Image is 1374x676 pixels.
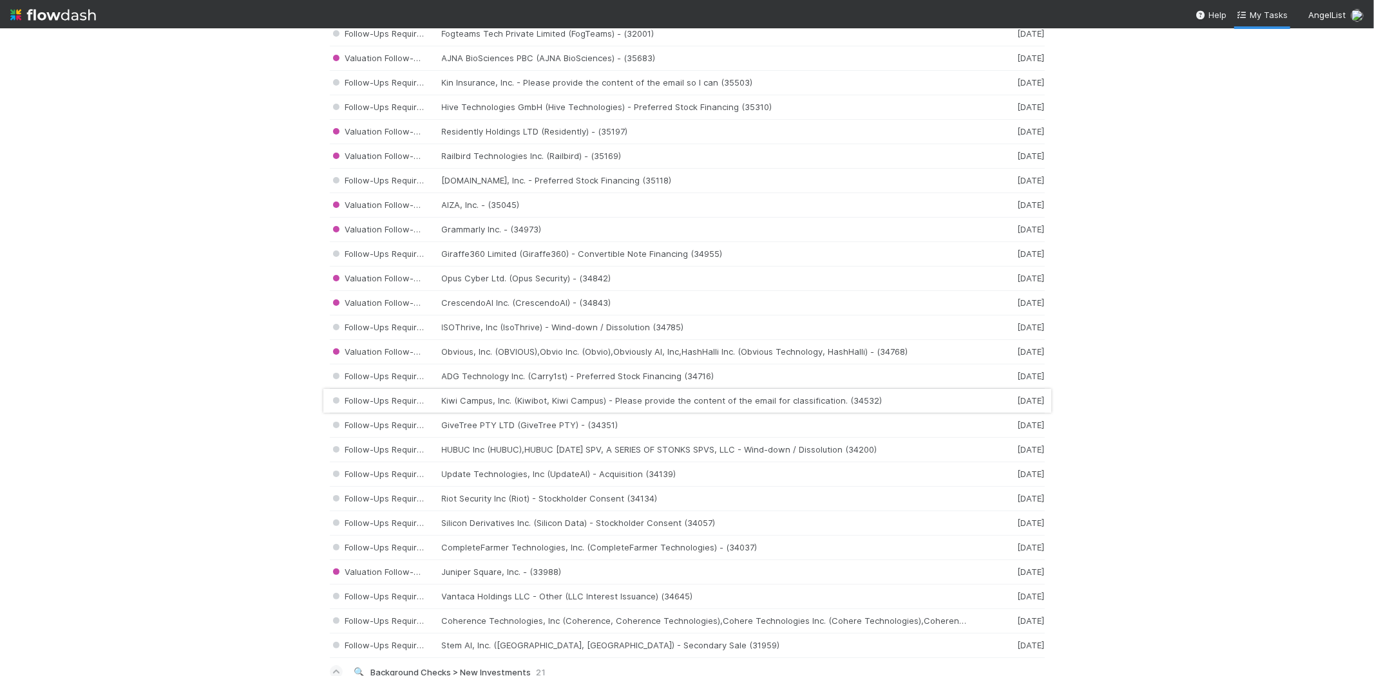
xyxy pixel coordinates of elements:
div: [DATE] [968,126,1045,137]
div: [DATE] [968,420,1045,431]
span: Follow-Ups Required [330,175,428,185]
div: [DATE] [968,28,1045,39]
div: [DATE] [968,469,1045,480]
span: AngelList [1308,10,1346,20]
div: Coherence Technologies, Inc (Coherence, Coherence Technologies),Cohere Technologies Inc. (Cohere ... [442,615,968,626]
div: [DATE] [968,297,1045,308]
img: avatar_5106bb14-94e9-4897-80de-6ae81081f36d.png [1351,9,1364,22]
span: Follow-Ups Required [330,77,428,88]
div: AJNA BioSciences PBC (AJNA BioSciences) - (35683) [442,53,968,64]
div: Help [1196,8,1226,21]
span: Follow-Ups Required [330,28,428,39]
div: [DATE] [968,615,1045,626]
span: Follow-Ups Required [330,591,428,601]
div: Riot Security Inc (Riot) - Stockholder Consent (34134) [442,493,968,504]
a: My Tasks [1237,8,1288,21]
span: Valuation Follow-Ups Required [330,126,468,136]
div: [DATE] [968,175,1045,186]
div: Silicon Derivatives Inc. (Silicon Data) - Stockholder Consent (34057) [442,518,968,529]
div: Grammarly Inc. - (34973) [442,224,968,235]
span: Valuation Follow-Ups Required [330,53,468,63]
span: Follow-Ups Required [330,444,428,455]
span: Follow-Ups Required [330,493,428,503]
div: [DOMAIN_NAME], Inc. - Preferred Stock Financing (35118) [442,175,968,186]
div: Fogteams Tech Private Limited (FogTeams) - (32001) [442,28,968,39]
div: CrescendoAI Inc. (CrescendoAI) - (34843) [442,297,968,308]
div: Opus Cyber Ltd. (Opus Security) - (34842) [442,273,968,284]
span: Follow-Ups Required [330,420,428,430]
span: Valuation Follow-Ups Required [330,273,468,283]
div: Kin Insurance, Inc. - Please provide the content of the email so I can (35503) [442,77,968,88]
div: [DATE] [968,322,1045,333]
div: ISOThrive, Inc (IsoThrive) - Wind-down / Dissolution (34785) [442,322,968,333]
div: Obvious, Inc. (OBVIOUS),Obvio Inc. (Obvio),Obviously AI, Inc,HashHalli Inc. (Obvious Technology, ... [442,346,968,357]
img: logo-inverted-e16ddd16eac7371096b0.svg [10,4,96,26]
div: [DATE] [968,273,1045,284]
div: [DATE] [968,77,1045,88]
div: Juniper Square, Inc. - (33988) [442,567,968,577]
span: Follow-Ups Required [330,322,428,332]
div: [DATE] [968,53,1045,64]
div: [DATE] [968,591,1045,602]
div: [DATE] [968,200,1045,211]
span: Valuation Follow-Ups Required [330,346,468,357]
div: [DATE] [968,493,1045,504]
div: [DATE] [968,151,1045,162]
span: My Tasks [1237,10,1288,20]
div: ADG Technology Inc. (Carry1st) - Preferred Stock Financing (34716) [442,371,968,382]
div: [DATE] [968,542,1045,553]
div: [DATE] [968,567,1045,577]
span: Follow-Ups Required [330,518,428,528]
div: Vantaca Holdings LLC - Other (LLC Interest Issuance) (34645) [442,591,968,602]
span: Valuation Follow-Ups Required [330,200,468,210]
div: [DATE] [968,249,1045,259]
span: Valuation Follow-Ups Required [330,151,468,161]
div: AIZA, Inc. - (35045) [442,200,968,211]
div: Update Technologies, Inc (UpdateAI) - Acquisition (34139) [442,469,968,480]
div: CompleteFarmer Technologies, Inc. (CompleteFarmer Technologies) - (34037) [442,542,968,553]
div: [DATE] [968,224,1045,235]
span: Valuation Follow-Ups Required [330,297,468,308]
div: Hive Technologies GmbH (Hive Technologies) - Preferred Stock Financing (35310) [442,102,968,113]
div: Residently Holdings LTD (Residently) - (35197) [442,126,968,137]
span: Valuation Follow-Ups Required [330,224,468,234]
span: Follow-Ups Required [330,249,428,259]
span: Follow-Ups Required [330,371,428,381]
div: [DATE] [968,640,1045,651]
span: Follow-Ups Required [330,542,428,552]
span: Follow-Ups Required [330,102,428,112]
div: Giraffe360 Limited (Giraffe360) - Convertible Note Financing (34955) [442,249,968,259]
span: Valuation Follow-Ups Required [330,567,468,577]
div: [DATE] [968,518,1045,529]
div: GiveTree PTY LTD (GiveTree PTY) - (34351) [442,420,968,431]
div: HUBUC Inc (HUBUC),HUBUC [DATE] SPV, A SERIES OF STONKS SPVS, LLC - Wind-down / Dissolution (34200) [442,444,968,455]
div: [DATE] [968,371,1045,382]
span: Follow-Ups Required [330,640,428,650]
span: Follow-Ups Required [330,469,428,479]
span: Follow-Ups Required [330,615,428,626]
div: [DATE] [968,444,1045,455]
div: [DATE] [968,102,1045,113]
div: Stem AI, Inc. ([GEOGRAPHIC_DATA], [GEOGRAPHIC_DATA]) - Secondary Sale (31959) [442,640,968,651]
div: Railbird Technologies Inc. (Railbird) - (35169) [442,151,968,162]
div: [DATE] [968,346,1045,357]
